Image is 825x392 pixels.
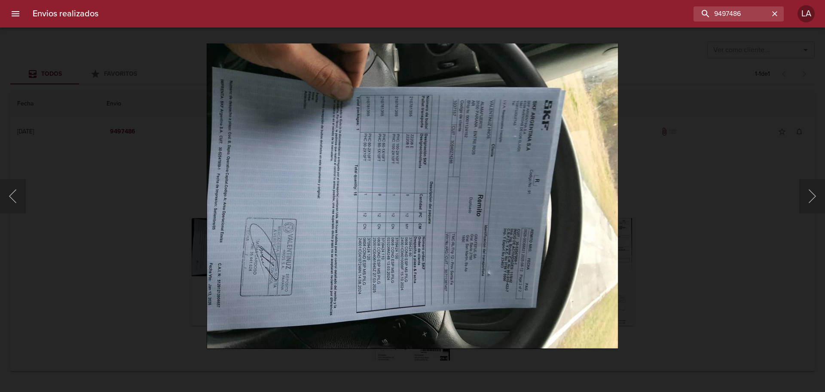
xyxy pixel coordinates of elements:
[33,7,98,21] h6: Envios realizados
[694,6,769,22] input: buscar
[797,5,815,22] div: Abrir información de usuario
[799,179,825,213] button: Siguiente
[207,43,618,349] img: Image
[797,5,815,22] div: LA
[5,3,26,24] button: menu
